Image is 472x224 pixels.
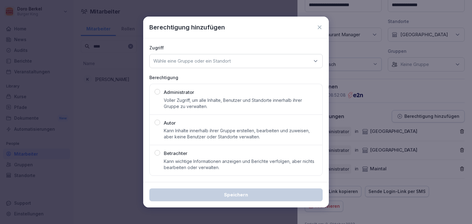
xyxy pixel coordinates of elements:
p: Autor [164,120,176,127]
p: Kann wichtige Informationen anzeigen und Berichte verfolgen, aber nichts bearbeiten oder verwalten. [164,158,317,171]
button: Speichern [149,188,323,201]
p: Kann Inhalte innerhalb ihrer Gruppe erstellen, bearbeiten und zuweisen, aber keine Benutzer oder ... [164,128,317,140]
p: Zugriff [149,44,323,51]
p: Berechtigung [149,74,323,81]
p: Betrachter [164,150,187,157]
div: Speichern [154,191,318,198]
p: Administrator [164,89,194,96]
p: Voller Zugriff, um alle Inhalte, Benutzer und Standorte innerhalb ihrer Gruppe zu verwalten. [164,97,317,110]
p: Berechtigung hinzufügen [149,23,225,32]
p: Wähle eine Gruppe oder ein Standort [153,58,231,64]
